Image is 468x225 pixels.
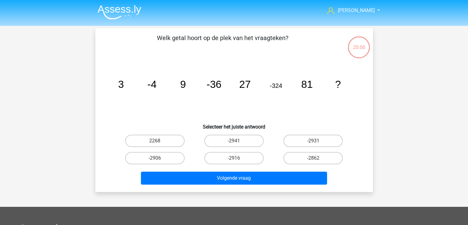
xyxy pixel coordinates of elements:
[125,135,185,147] label: 2268
[335,79,341,90] tspan: ?
[338,7,375,13] span: [PERSON_NAME]
[270,82,282,89] tspan: -324
[105,33,340,52] p: Welk getal hoort op de plek van het vraagteken?
[301,79,313,90] tspan: 81
[204,135,264,147] label: -2941
[206,79,222,90] tspan: -36
[325,7,375,14] a: [PERSON_NAME]
[283,152,343,164] label: -2862
[283,135,343,147] label: -2931
[98,5,141,19] img: Assessly
[125,152,185,164] label: -2906
[239,79,250,90] tspan: 27
[180,79,186,90] tspan: 9
[147,79,157,90] tspan: -4
[347,36,370,51] div: 20:00
[204,152,264,164] label: -2916
[141,172,327,185] button: Volgende vraag
[118,79,124,90] tspan: 3
[105,119,363,130] h6: Selecteer het juiste antwoord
